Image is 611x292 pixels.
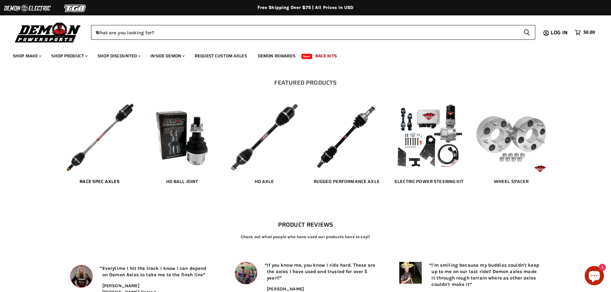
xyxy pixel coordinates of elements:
img: Demon Powersports [13,21,83,44]
a: Log in [548,30,572,36]
img: Electric Power Steering Kit [391,99,467,175]
span: Wheel Spacer [494,179,529,185]
img: Demon X-Treme Axle [62,99,138,175]
a: Shop Discounted [93,49,144,63]
h2: FEATURED PRODUCTS [64,79,547,86]
button: Search [518,25,535,40]
img: Wheel Spacer [473,99,549,175]
span: $0.00 [583,29,595,36]
img: HD Axle [226,99,302,175]
p: I'm smiling because my buddies couldn't keep up to me on our last ride!! Demon axles made it thro... [431,262,541,288]
span: HD Ball Joint [166,179,198,185]
img: HD Ball Joint [144,99,220,175]
div: Free Shipping Over $75 | All Prices In USD [49,5,562,11]
a: Request Custom Axles [190,49,252,63]
a: Wheel Spacer [494,179,529,184]
p: Check out what people who have used our products have to say!! [241,234,370,240]
input: When autocomplete results are available use up and down arrows to review and enter to select [91,25,518,40]
form: Product [91,25,535,40]
a: Rugged Performance Axle [314,179,380,184]
span: Electric Power Steering Kit [395,179,463,185]
inbox-online-store-chat: Shopify online store chat [583,266,606,287]
span: New! [301,54,312,59]
a: Electric Power Steering Kit [395,179,463,184]
h2: Product Reviews [278,221,333,228]
span: Race Spec Axles [80,179,120,185]
p: [PERSON_NAME] [102,283,212,289]
a: Inside Demon [146,49,189,63]
a: Demon Rewards [253,49,300,63]
img: TGB Logo 2 [51,2,99,14]
img: Rugged Performance Axle [309,99,385,175]
img: Demon Electric Logo 2 [3,2,51,14]
span: Log in [551,29,568,37]
a: Race Spec Axles [80,179,120,184]
a: Shop Make [8,49,45,63]
p: Everytime I hit the track I know I can depend on Demon Axles to take me to the finsh line [102,265,212,278]
p: If you know me, you know I ride hard. These are the axles I have used and trusted for over 5 year!! [267,262,376,281]
span: Rugged Performance Axle [314,179,380,185]
span: HD Axle [255,179,274,185]
ul: Main menu [8,47,593,63]
a: HD Ball Joint [166,179,198,184]
a: Shop Product [47,49,91,63]
a: Race Kits [310,49,342,63]
a: $0.00 [572,28,598,37]
a: HD Axle [255,179,274,184]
